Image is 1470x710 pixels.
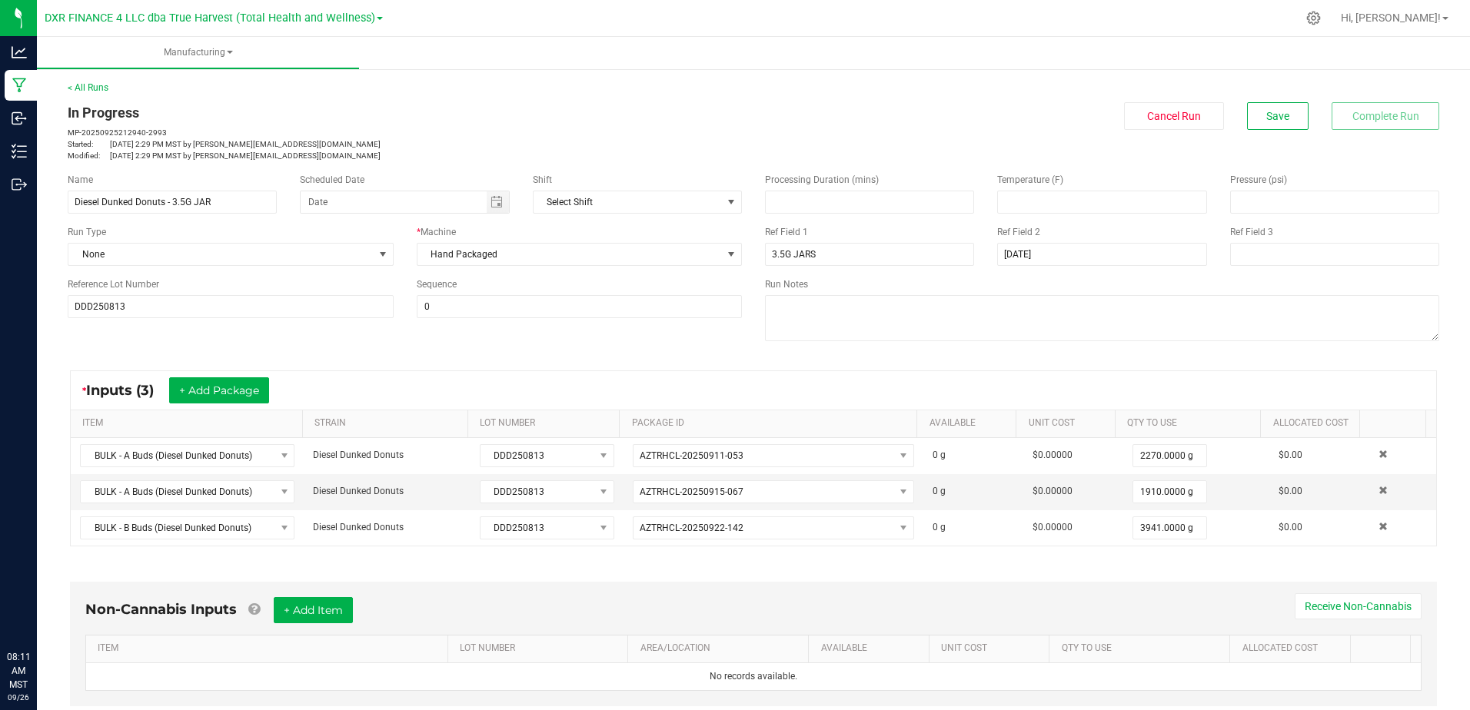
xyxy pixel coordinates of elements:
[300,174,364,185] span: Scheduled Date
[68,150,110,161] span: Modified:
[313,450,404,460] span: Diesel Dunked Donuts
[1033,450,1073,460] span: $0.00000
[1279,450,1302,460] span: $0.00
[940,486,946,496] span: g
[68,279,159,290] span: Reference Lot Number
[1372,417,1419,430] a: Sortable
[997,227,1040,237] span: Ref Field 2
[417,244,723,265] span: Hand Packaged
[1062,642,1224,655] a: QTY TO USESortable
[1127,417,1254,430] a: QTY TO USESortable
[534,191,722,213] span: Select Shift
[81,481,274,503] span: BULK - A Buds (Diesel Dunked Donuts)
[45,12,375,25] span: DXR FINANCE 4 LLC dba True Harvest (Total Health and Wellness)
[765,174,879,185] span: Processing Duration (mins)
[1029,417,1109,430] a: Unit CostSortable
[940,522,946,532] span: g
[481,517,594,539] span: DDD250813
[80,444,294,467] span: NO DATA FOUND
[1279,486,1302,496] span: $0.00
[98,642,441,655] a: ITEMSortable
[1247,102,1309,130] button: Save
[1352,110,1419,122] span: Complete Run
[7,650,30,692] p: 08:11 AM MST
[1242,642,1345,655] a: Allocated CostSortable
[169,377,269,403] button: + Add Package
[1362,642,1405,655] a: Sortable
[481,481,594,503] span: DDD250813
[1273,417,1354,430] a: Allocated CostSortable
[533,191,742,214] span: NO DATA FOUND
[68,102,742,123] div: In Progress
[314,417,461,430] a: STRAINSortable
[85,601,237,618] span: Non-Cannabis Inputs
[12,111,27,126] inline-svg: Inbound
[68,244,374,265] span: None
[301,191,487,213] input: Date
[37,46,359,59] span: Manufacturing
[997,174,1063,185] span: Temperature (F)
[632,417,911,430] a: PACKAGE IDSortable
[1033,522,1073,532] span: $0.00000
[1124,102,1224,130] button: Cancel Run
[460,642,622,655] a: LOT NUMBERSortable
[68,127,742,138] p: MP-20250925212940-2993
[81,445,274,466] span: BULK - A Buds (Diesel Dunked Donuts)
[933,486,938,496] span: 0
[68,138,110,150] span: Started:
[640,642,803,655] a: AREA/LOCATIONSortable
[640,486,743,497] span: AZTRHCL-20250915-067
[1295,593,1422,619] button: Receive Non-Cannabis
[12,177,27,192] inline-svg: Outbound
[80,516,294,539] span: NO DATA FOUND
[248,601,260,618] a: Add Non-Cannabis items that were also consumed in the run (e.g. gloves and packaging); Also add N...
[12,144,27,159] inline-svg: Inventory
[765,227,808,237] span: Ref Field 1
[821,642,923,655] a: AVAILABLESortable
[15,587,62,633] iframe: Resource center
[481,445,594,466] span: DDD250813
[941,642,1043,655] a: Unit CostSortable
[313,522,404,532] span: Diesel Dunked Donuts
[930,417,1010,430] a: AVAILABLESortable
[940,450,946,460] span: g
[68,174,93,185] span: Name
[274,597,353,623] button: + Add Item
[487,191,509,213] span: Toggle calendar
[1304,11,1323,25] div: Manage settings
[81,517,274,539] span: BULK - B Buds (Diesel Dunked Donuts)
[633,480,914,503] span: NO DATA FOUND
[640,523,743,533] span: AZTRHCL-20250922-142
[1332,102,1439,130] button: Complete Run
[933,522,938,532] span: 0
[640,450,743,461] span: AZTRHCL-20250911-053
[12,78,27,93] inline-svg: Manufacturing
[37,37,359,69] a: Manufacturing
[86,382,169,399] span: Inputs (3)
[68,138,742,150] p: [DATE] 2:29 PM MST by [PERSON_NAME][EMAIL_ADDRESS][DOMAIN_NAME]
[12,45,27,60] inline-svg: Analytics
[1147,110,1201,122] span: Cancel Run
[1341,12,1441,24] span: Hi, [PERSON_NAME]!
[933,450,938,460] span: 0
[1230,227,1273,237] span: Ref Field 3
[633,444,914,467] span: NO DATA FOUND
[1230,174,1287,185] span: Pressure (psi)
[82,417,296,430] a: ITEMSortable
[313,486,404,496] span: Diesel Dunked Donuts
[480,417,614,430] a: LOT NUMBERSortable
[1266,110,1289,122] span: Save
[68,225,106,239] span: Run Type
[421,227,456,237] span: Machine
[533,174,552,185] span: Shift
[68,150,742,161] p: [DATE] 2:29 PM MST by [PERSON_NAME][EMAIL_ADDRESS][DOMAIN_NAME]
[80,480,294,503] span: NO DATA FOUND
[7,692,30,703] p: 09/26
[1033,486,1073,496] span: $0.00000
[68,82,108,93] a: < All Runs
[765,279,808,290] span: Run Notes
[417,279,457,290] span: Sequence
[86,663,1421,690] td: No records available.
[1279,522,1302,532] span: $0.00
